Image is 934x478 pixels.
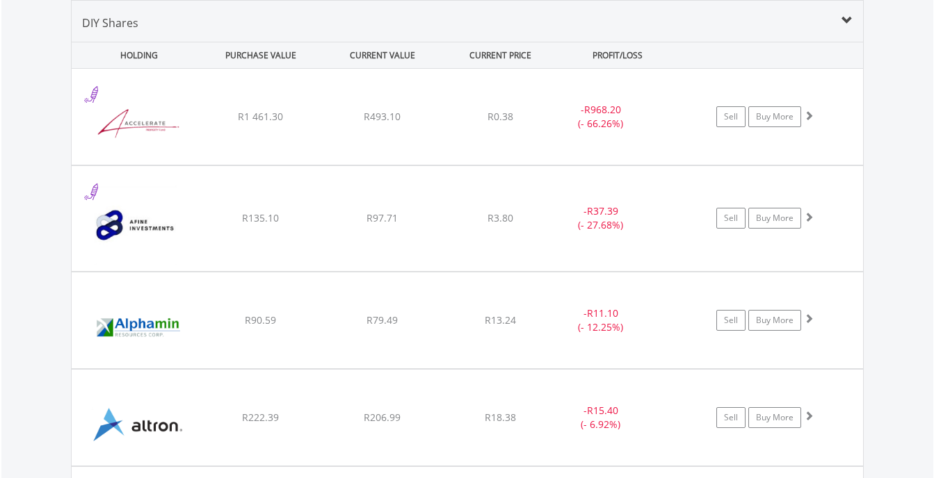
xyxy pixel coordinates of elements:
div: PROFIT/LOSS [558,42,677,68]
div: - (- 12.25%) [549,306,654,334]
span: R79.49 [367,313,398,327]
span: DIY Shares [82,15,138,31]
div: - (- 27.68%) [549,204,654,232]
span: R90.59 [245,313,276,327]
span: R11.10 [587,306,618,320]
div: PURCHASE VALUE [202,42,321,68]
a: Buy More [748,106,801,127]
span: R1 461.30 [238,110,283,123]
a: Sell [716,407,746,428]
a: Sell [716,310,746,331]
a: Sell [716,106,746,127]
span: R222.39 [242,411,279,424]
span: R37.39 [587,204,618,217]
span: R97.71 [367,211,398,224]
a: Sell [716,208,746,229]
img: EQU.ZA.ANI.png [79,183,198,267]
span: R15.40 [587,404,618,417]
span: R13.24 [485,313,516,327]
a: Buy More [748,310,801,331]
span: R135.10 [242,211,279,224]
img: EQU.ZA.AEL.png [79,387,198,462]
span: R0.38 [488,110,513,123]
div: HOLDING [72,42,199,68]
div: - (- 6.92%) [549,404,654,431]
a: Buy More [748,407,801,428]
span: R18.38 [485,411,516,424]
div: CURRENT PRICE [444,42,555,68]
span: R3.80 [488,211,513,224]
div: CURRENT VALUE [323,42,442,68]
img: EQU.ZA.APF.png [79,86,198,161]
span: R493.10 [364,110,401,123]
a: Buy More [748,208,801,229]
div: - (- 66.26%) [549,103,654,131]
span: R968.20 [584,103,621,116]
span: R206.99 [364,411,401,424]
img: EQU.ZA.APH.png [79,290,198,365]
